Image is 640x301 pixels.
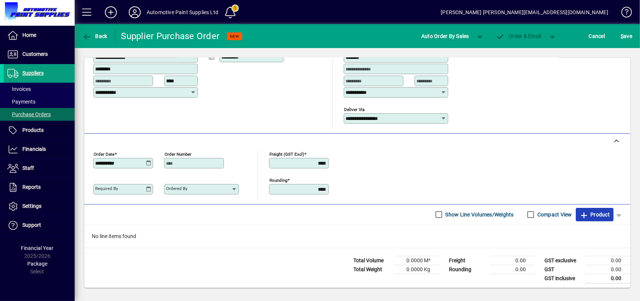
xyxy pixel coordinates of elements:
button: Back [81,29,109,43]
a: Home [4,26,75,45]
span: Purchase Orders [7,111,51,117]
span: Package [27,261,47,267]
a: Payments [4,95,75,108]
td: GST [541,265,586,274]
a: Knowledge Base [616,1,631,26]
td: Total Volume [350,256,394,265]
mat-label: Required by [95,186,118,191]
label: Compact View [536,211,572,218]
mat-label: Ordered by [166,186,187,191]
span: Staff [22,165,34,171]
a: Reports [4,178,75,197]
span: Customers [22,51,48,57]
td: 0.00 [586,256,630,265]
a: Customers [4,45,75,64]
div: Supplier Purchase Order [121,30,220,42]
span: Settings [22,203,41,209]
div: [PERSON_NAME] [PERSON_NAME][EMAIL_ADDRESS][DOMAIN_NAME] [441,6,608,18]
a: Staff [4,159,75,178]
mat-label: Order date [94,151,115,156]
button: Add [99,6,123,19]
span: Suppliers [22,70,44,76]
a: Products [4,121,75,140]
label: Show Line Volumes/Weights [444,211,514,218]
mat-label: Freight (GST excl) [269,151,304,156]
td: 0.00 [586,265,630,274]
div: Automotive Paint Supplies Ltd [147,6,218,18]
app-page-header-button: Back [75,29,116,43]
span: Auto Order By Sales [421,30,469,42]
span: Product [580,209,610,221]
button: Cancel [587,29,607,43]
span: Payments [7,99,35,105]
button: Product [576,208,614,221]
mat-label: Rounding [269,177,287,183]
td: 0.00 [490,265,535,274]
td: GST exclusive [541,256,586,265]
td: 0.0000 M³ [394,256,439,265]
td: 0.0000 Kg [394,265,439,274]
span: NEW [230,34,239,39]
td: Rounding [445,265,490,274]
span: Cancel [589,30,605,42]
div: No line items found [84,225,630,248]
td: 0.00 [490,256,535,265]
span: Support [22,222,41,228]
span: Order & Email [496,33,541,39]
a: Support [4,216,75,235]
mat-label: Deliver via [344,107,365,112]
span: Financials [22,146,46,152]
td: Freight [445,256,490,265]
a: Financials [4,140,75,159]
span: Invoices [7,86,31,92]
span: Home [22,32,36,38]
button: Profile [123,6,147,19]
a: Settings [4,197,75,216]
button: Auto Order By Sales [418,29,473,43]
span: S [621,33,624,39]
span: Financial Year [21,245,54,251]
td: 0.00 [586,274,630,283]
button: Order & Email [492,29,545,43]
mat-label: Order number [165,151,191,156]
button: Save [619,29,634,43]
span: Products [22,127,44,133]
span: ave [621,30,632,42]
span: Back [82,33,107,39]
a: Purchase Orders [4,108,75,121]
span: Reports [22,184,41,190]
a: Invoices [4,83,75,95]
td: GST inclusive [541,274,586,283]
td: Total Weight [350,265,394,274]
